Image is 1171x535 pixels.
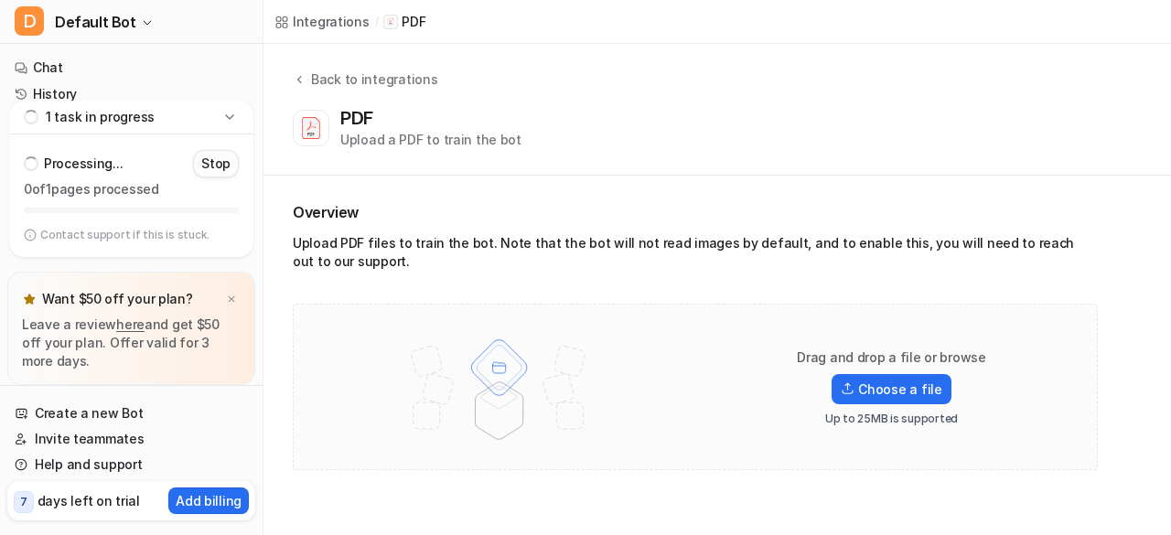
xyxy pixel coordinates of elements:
p: days left on trial [38,491,140,510]
img: File upload illustration [380,323,618,451]
img: x [226,294,237,305]
a: PDF iconPDF [383,13,425,31]
label: Choose a file [832,374,951,404]
p: Leave a review and get $50 off your plan. Offer valid for 3 more days. [22,316,241,370]
p: 0 of 1 pages processed [24,182,239,197]
p: Processing... [44,155,123,173]
p: PDF [402,13,425,31]
div: Upload a PDF to train the bot [340,130,521,149]
button: Back to integrations [293,70,437,107]
img: PDF icon [386,17,395,27]
div: Integrations [293,12,370,31]
img: Upload icon [841,382,854,395]
p: 1 task in progress [46,108,155,126]
p: Contact support if this is stuck. [40,228,209,242]
img: star [22,292,37,306]
h2: Overview [293,201,1098,223]
button: Stop [193,150,239,177]
a: Create a new Bot [7,401,255,426]
div: PDF [340,107,381,129]
a: here [116,316,145,332]
p: Add billing [176,491,242,510]
a: Invite teammates [7,426,255,452]
a: Integrations [274,12,370,31]
span: D [15,6,44,36]
button: Add billing [168,487,249,514]
p: Stop [201,155,231,173]
span: / [375,14,379,30]
div: Upload PDF files to train the bot. Note that the bot will not read images by default, and to enab... [293,234,1098,278]
a: Help and support [7,452,255,477]
p: 7 [20,494,27,510]
a: Chat [7,55,255,80]
div: Back to integrations [306,70,437,89]
p: Drag and drop a file or browse [797,348,986,367]
p: Up to 25MB is supported [825,412,958,426]
a: History [7,81,255,107]
span: Default Bot [55,9,136,35]
p: Want $50 off your plan? [42,290,193,308]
